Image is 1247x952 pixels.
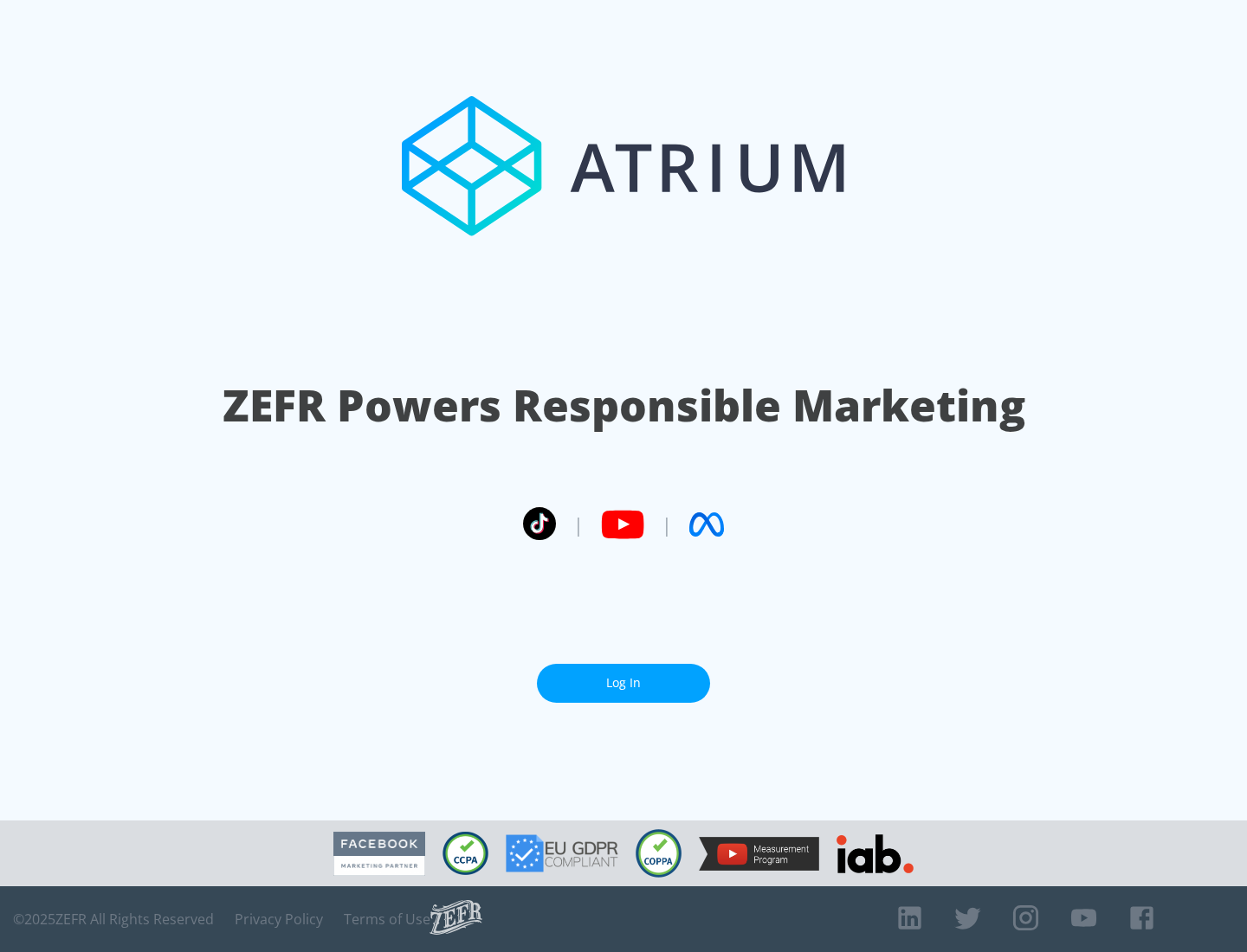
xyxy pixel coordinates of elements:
span: | [573,511,584,537]
a: Terms of Use [344,910,430,928]
span: | [662,511,672,537]
a: Privacy Policy [235,910,323,928]
a: Log In [537,664,710,703]
img: COPPA Compliant [636,829,682,878]
img: Facebook Marketing Partner [333,832,425,876]
h1: ZEFR Powers Responsible Marketing [223,376,1025,435]
img: IAB [837,834,914,873]
img: CCPA Compliant [443,832,488,875]
img: YouTube Measurement Program [699,837,819,871]
img: GDPR Compliant [506,834,618,872]
span: © 2025 ZEFR All Rights Reserved [13,910,214,928]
